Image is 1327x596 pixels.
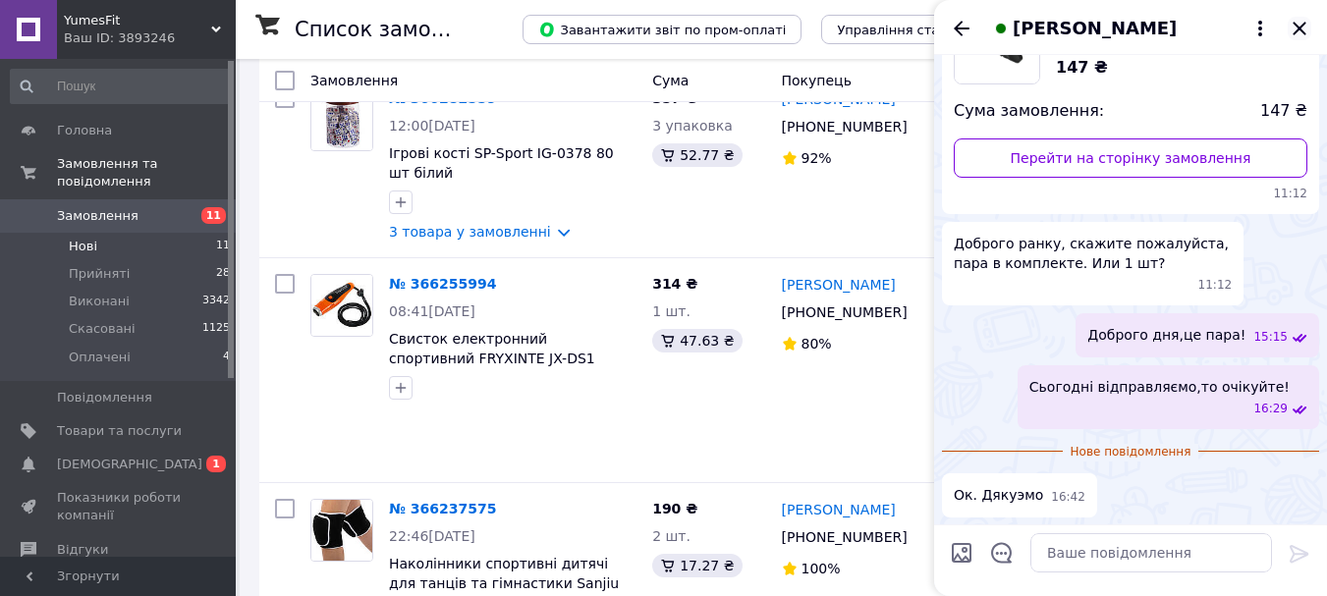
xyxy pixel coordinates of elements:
[389,331,595,386] a: Свисток електронний спортивний FRYXINTE JX-DS1 помаранчевий
[216,265,230,283] span: 28
[1051,489,1085,506] span: 16:42 12.10.2025
[1260,100,1307,123] span: 147 ₴
[1087,325,1245,346] span: Доброго дня,це пара!
[202,293,230,310] span: 3342
[778,113,912,140] div: [PHONE_NUMBER]
[802,561,841,576] span: 100%
[954,234,1232,273] span: Доброго ранку, скажите пожалуйста, пара в комплекте. Или 1 шт?
[69,349,131,366] span: Оплачені
[389,276,496,292] a: № 366255994
[538,21,786,38] span: Завантажити звіт по пром-оплаті
[64,29,236,47] div: Ваш ID: 3893246
[652,143,742,167] div: 52.77 ₴
[10,69,232,104] input: Пошук
[778,298,912,326] div: [PHONE_NUMBER]
[782,73,852,88] span: Покупець
[389,224,551,240] a: 3 товара у замовленні
[57,155,236,190] span: Замовлення та повідомлення
[310,499,373,562] a: Фото товару
[954,100,1104,123] span: Сума замовлення:
[989,16,1272,41] button: [PERSON_NAME]
[652,501,697,516] span: 190 ₴
[954,186,1307,202] span: 11:12 12.10.2025
[57,389,152,406] span: Повідомлення
[311,275,372,336] img: Фото товару
[311,500,372,561] img: Фото товару
[523,15,802,44] button: Завантажити звіт по пром-оплаті
[57,489,182,524] span: Показники роботи компанії
[950,17,973,40] button: Назад
[1013,16,1177,41] span: [PERSON_NAME]
[295,18,494,41] h1: Список замовлень
[802,336,832,352] span: 80%
[782,500,896,519] a: [PERSON_NAME]
[1198,277,1233,294] span: 11:12 12.10.2025
[1063,444,1199,461] span: Нове повідомлення
[802,150,832,166] span: 92%
[311,89,372,150] img: Фото товару
[69,293,130,310] span: Виконані
[989,540,1015,566] button: Відкрити шаблони відповідей
[57,422,182,440] span: Товари та послуги
[954,138,1307,178] a: Перейти на сторінку замовлення
[652,329,742,352] div: 47.63 ₴
[652,303,691,319] span: 1 шт.
[206,456,226,472] span: 1
[837,23,987,37] span: Управління статусами
[1288,17,1311,40] button: Закрити
[201,207,226,224] span: 11
[216,238,230,255] span: 11
[1029,377,1290,397] span: Сьогодні відправляємо,то очікуйте!
[69,320,136,338] span: Скасовані
[57,456,202,473] span: [DEMOGRAPHIC_DATA]
[652,554,742,577] div: 17.27 ₴
[310,274,373,337] a: Фото товару
[1253,401,1288,417] span: 16:29 12.10.2025
[202,320,230,338] span: 1125
[389,528,475,544] span: 22:46[DATE]
[64,12,211,29] span: YumesFit
[1253,329,1288,346] span: 15:15 12.10.2025
[652,276,697,292] span: 314 ₴
[1056,58,1108,77] span: 147 ₴
[389,118,475,134] span: 12:00[DATE]
[69,265,130,283] span: Прийняті
[310,88,373,151] a: Фото товару
[782,275,896,295] a: [PERSON_NAME]
[57,541,108,559] span: Відгуки
[69,238,97,255] span: Нові
[57,207,138,225] span: Замовлення
[389,501,496,516] a: № 366237575
[821,15,1003,44] button: Управління статусами
[652,118,733,134] span: 3 упаковка
[223,349,230,366] span: 4
[389,145,614,181] a: Ігрові кості SP-Sport IG-0378 80 шт білий
[389,303,475,319] span: 08:41[DATE]
[954,485,1043,506] span: Ок. Дякуэмо
[57,122,112,139] span: Головна
[652,528,691,544] span: 2 шт.
[652,73,689,88] span: Cума
[778,523,912,551] div: [PHONE_NUMBER]
[310,73,398,88] span: Замовлення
